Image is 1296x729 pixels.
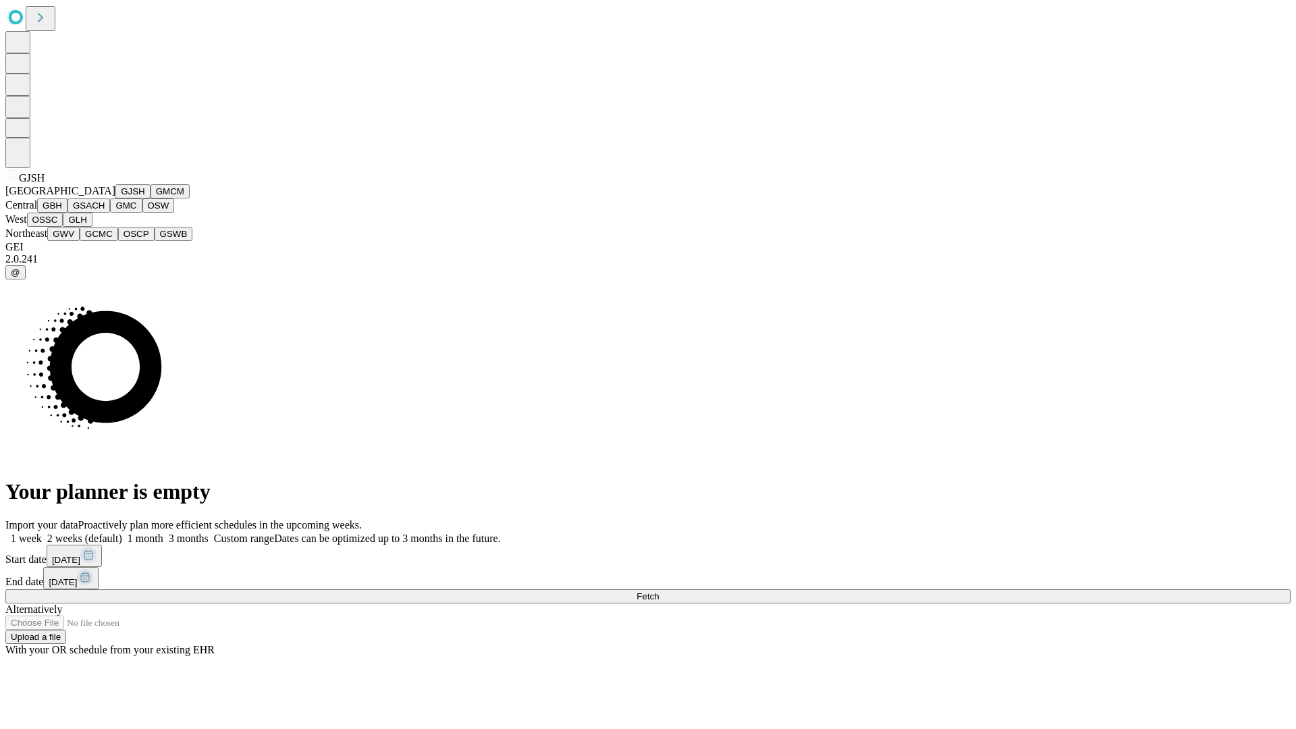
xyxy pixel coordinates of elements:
[110,198,142,213] button: GMC
[43,567,99,589] button: [DATE]
[151,184,190,198] button: GMCM
[49,577,77,587] span: [DATE]
[67,198,110,213] button: GSACH
[5,227,47,239] span: Northeast
[214,533,274,544] span: Custom range
[5,185,115,196] span: [GEOGRAPHIC_DATA]
[27,213,63,227] button: OSSC
[78,519,362,531] span: Proactively plan more efficient schedules in the upcoming weeks.
[19,172,45,184] span: GJSH
[5,644,215,655] span: With your OR schedule from your existing EHR
[115,184,151,198] button: GJSH
[37,198,67,213] button: GBH
[5,241,1291,253] div: GEI
[63,213,92,227] button: GLH
[52,555,80,565] span: [DATE]
[5,265,26,279] button: @
[637,591,659,601] span: Fetch
[169,533,209,544] span: 3 months
[5,567,1291,589] div: End date
[80,227,118,241] button: GCMC
[5,603,62,615] span: Alternatively
[5,213,27,225] span: West
[47,227,80,241] button: GWV
[47,545,102,567] button: [DATE]
[5,253,1291,265] div: 2.0.241
[5,479,1291,504] h1: Your planner is empty
[47,533,122,544] span: 2 weeks (default)
[5,519,78,531] span: Import your data
[5,630,66,644] button: Upload a file
[5,589,1291,603] button: Fetch
[11,533,42,544] span: 1 week
[5,199,37,211] span: Central
[142,198,175,213] button: OSW
[11,267,20,277] span: @
[118,227,155,241] button: OSCP
[155,227,193,241] button: GSWB
[274,533,500,544] span: Dates can be optimized up to 3 months in the future.
[128,533,163,544] span: 1 month
[5,545,1291,567] div: Start date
